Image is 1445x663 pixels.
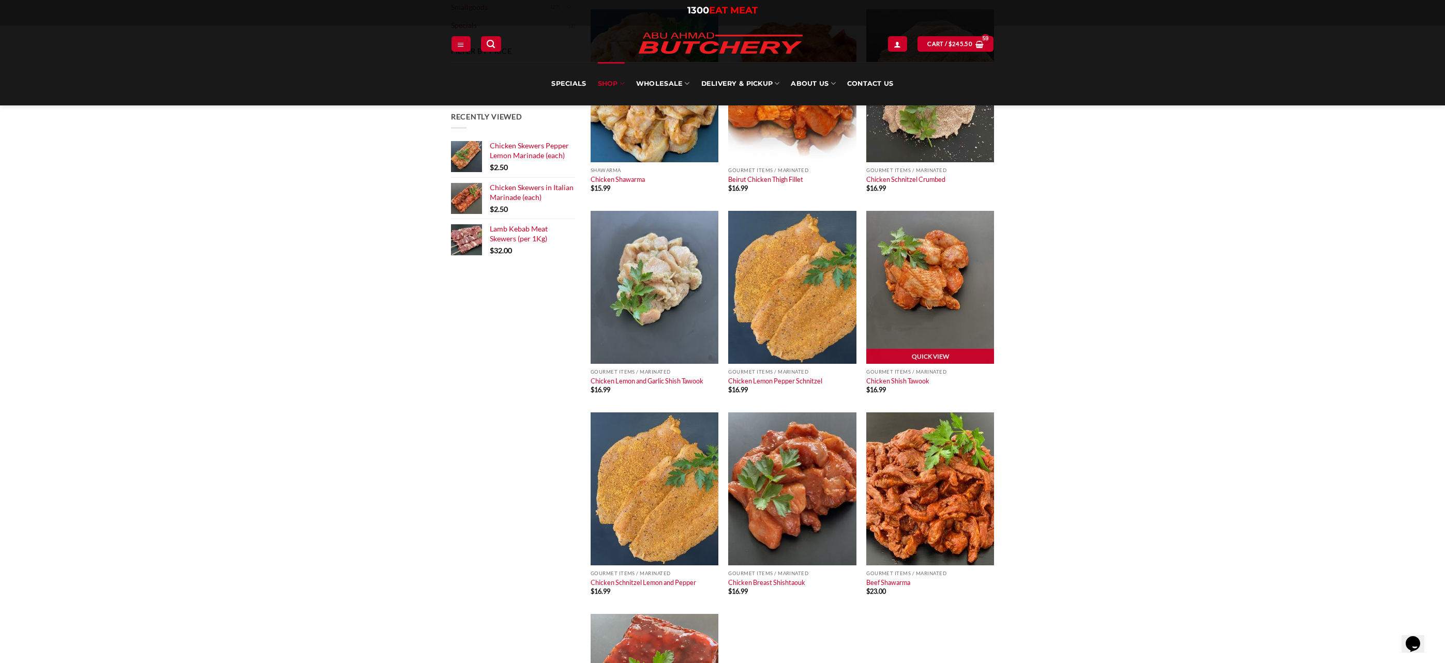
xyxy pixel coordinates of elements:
a: My account [888,36,907,51]
img: Chicken-Lemon-and-Garlic-Shish-Tawook [591,211,718,364]
a: Lamb Kebab Meat Skewers (per 1Kg) [490,224,575,243]
span: Recently Viewed [451,112,522,121]
a: Chicken Skewers Pepper Lemon Marinade (each) [490,141,575,160]
a: Chicken Shish Tawook [866,377,929,385]
span: $ [490,246,494,255]
bdi: 15.99 [591,184,610,192]
p: Gourmet Items / Marinated [591,571,718,576]
img: Chicken_Lemon_Pepper_Schnitzel [728,211,856,364]
bdi: 16.99 [866,386,886,394]
a: Chicken Lemon and Garlic Shish Tawook [591,377,703,385]
span: Chicken Skewers Pepper Lemon Marinade (each) [490,141,569,159]
a: Chicken Schnitzel Crumbed [866,175,945,183]
a: Chicken Shawarma [591,175,645,183]
img: Beef Shawarma [866,412,994,565]
a: Chicken Breast Shishtaouk [728,578,805,587]
span: Chicken Skewers in Italian Marinade (each) [490,183,574,201]
a: Beirut Chicken Thigh Fillet [728,175,803,183]
span: $ [949,39,952,49]
a: Contact Us [847,62,894,105]
a: 1300EAT MEAT [687,5,758,16]
bdi: 16.99 [728,386,748,394]
span: $ [591,184,594,192]
bdi: 16.99 [866,184,886,192]
a: View cart [917,36,993,51]
p: Gourmet Items / Marinated [866,571,994,576]
img: Chicken_Breast_Shishtaouk (per 1Kg) [728,412,856,565]
bdi: 16.99 [728,587,748,595]
a: Search [481,36,501,51]
span: $ [490,205,494,213]
span: EAT MEAT [709,5,758,16]
img: Abu Ahmad Butchery [630,26,811,62]
p: Gourmet Items / Marinated [866,369,994,375]
p: Gourmet Items / Marinated [866,167,994,173]
p: Gourmet Items / Marinated [591,369,718,375]
span: $ [728,587,732,595]
bdi: 32.00 [490,246,512,255]
a: Beef Shawarma [866,578,910,587]
a: Wholesale [636,62,690,105]
bdi: 245.50 [949,40,972,47]
span: 1300 [687,5,709,16]
bdi: 16.99 [591,587,610,595]
span: $ [866,587,870,595]
a: Chicken Schnitzel Lemon and Pepper [591,578,696,587]
p: Gourmet Items / Marinated [728,167,856,173]
span: $ [866,184,870,192]
span: Cart / [927,39,972,49]
p: Shawarma [591,167,718,173]
a: Delivery & Pickup [701,62,780,105]
a: Chicken Lemon Pepper Schnitzel [728,377,822,385]
bdi: 16.99 [591,386,610,394]
img: Chicken-Shish-Tawook [866,211,994,364]
a: Quick View [866,349,994,364]
a: Menu [451,36,470,51]
span: Lamb Kebab Meat Skewers (per 1Kg) [490,224,548,242]
bdi: 2.50 [490,163,508,172]
a: Specials [551,62,586,105]
bdi: 23.00 [866,587,886,595]
span: $ [866,386,870,394]
bdi: 16.99 [728,184,748,192]
a: About Us [791,62,835,105]
span: $ [591,386,594,394]
span: $ [591,587,594,595]
a: SHOP [598,62,625,105]
img: Chicken_Lemon_Pepper_Schnitzel [591,412,718,565]
p: Gourmet Items / Marinated [728,571,856,576]
p: Gourmet Items / Marinated [728,369,856,375]
a: Chicken Skewers in Italian Marinade (each) [490,183,575,202]
bdi: 2.50 [490,205,508,213]
iframe: chat widget [1402,622,1435,653]
span: $ [728,386,732,394]
span: $ [728,184,732,192]
span: $ [490,163,494,172]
